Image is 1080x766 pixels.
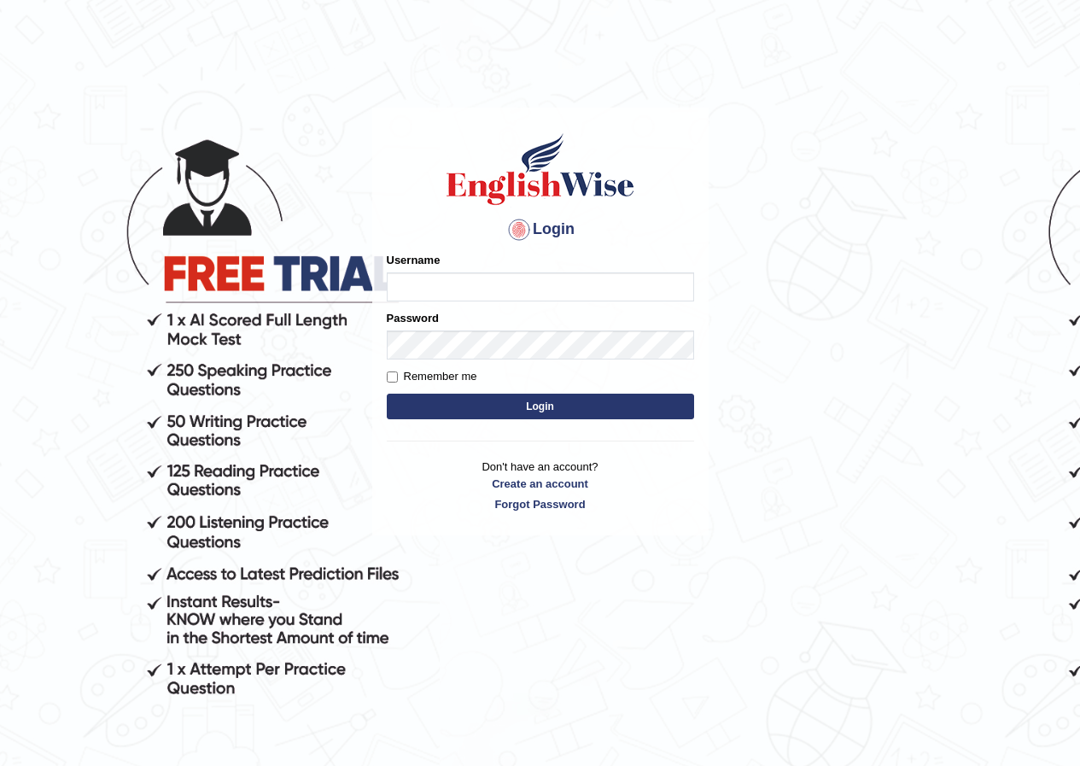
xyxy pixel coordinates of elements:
[443,131,638,208] img: Logo of English Wise sign in for intelligent practice with AI
[387,216,694,243] h4: Login
[387,459,694,512] p: Don't have an account?
[387,371,398,383] input: Remember me
[387,394,694,419] button: Login
[387,252,441,268] label: Username
[387,476,694,492] a: Create an account
[387,496,694,512] a: Forgot Password
[387,368,477,385] label: Remember me
[387,310,439,326] label: Password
